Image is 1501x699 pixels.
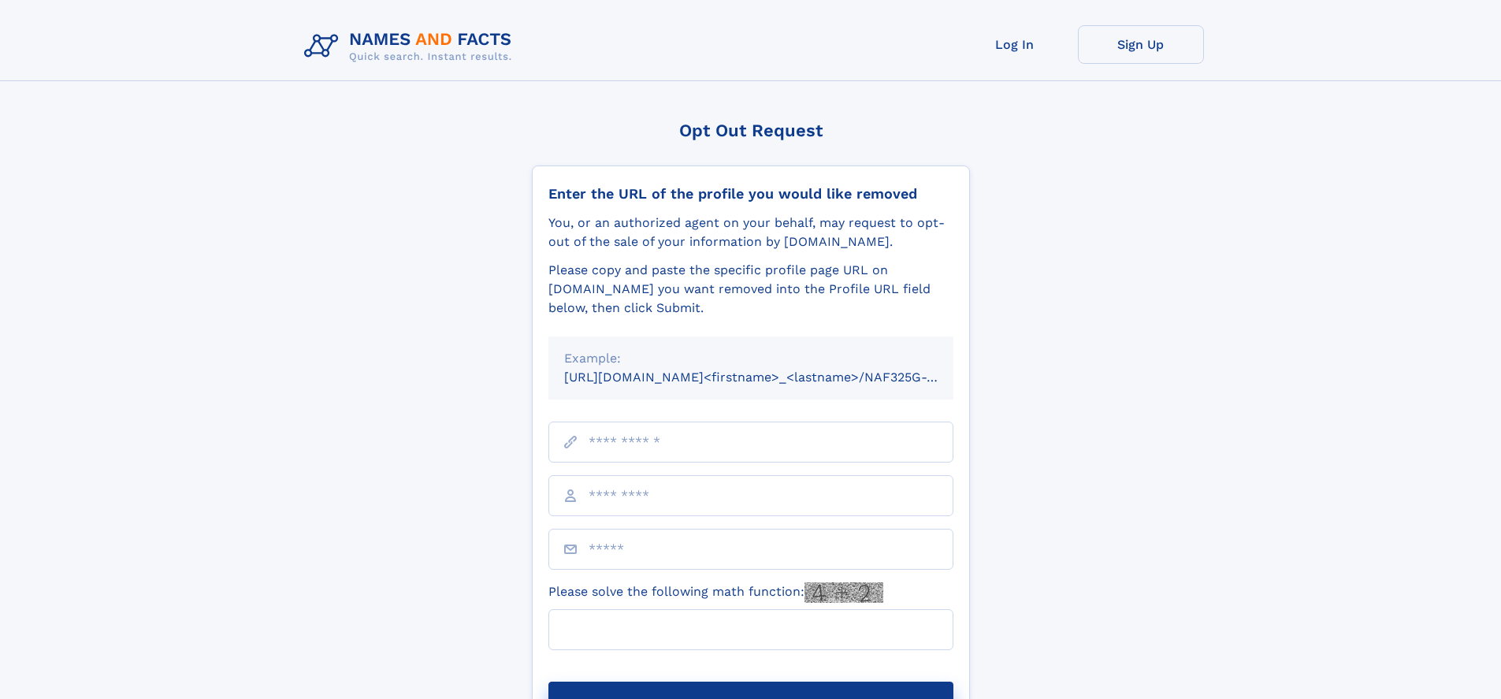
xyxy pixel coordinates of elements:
[1078,25,1204,64] a: Sign Up
[548,582,883,603] label: Please solve the following math function:
[532,121,970,140] div: Opt Out Request
[564,349,938,368] div: Example:
[548,185,953,203] div: Enter the URL of the profile you would like removed
[952,25,1078,64] a: Log In
[298,25,525,68] img: Logo Names and Facts
[548,214,953,251] div: You, or an authorized agent on your behalf, may request to opt-out of the sale of your informatio...
[564,370,983,385] small: [URL][DOMAIN_NAME]<firstname>_<lastname>/NAF325G-xxxxxxxx
[548,261,953,318] div: Please copy and paste the specific profile page URL on [DOMAIN_NAME] you want removed into the Pr...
